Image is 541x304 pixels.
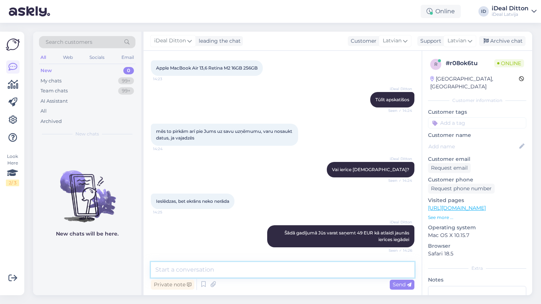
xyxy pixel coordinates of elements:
div: Team chats [40,87,68,95]
span: Vai ierīce [DEMOGRAPHIC_DATA]? [332,167,409,172]
span: 14:23 [153,76,181,82]
div: All [39,53,47,62]
div: Customer [348,37,376,45]
span: 14:25 [153,209,181,215]
span: Seen ✓ 14:24 [385,108,412,113]
div: AI Assistant [40,98,68,105]
div: leading the chat [196,37,241,45]
p: Customer email [428,155,526,163]
div: Support [417,37,441,45]
p: Customer phone [428,176,526,184]
div: Customer information [428,97,526,104]
div: Email [120,53,135,62]
div: All [40,107,47,115]
div: Online [421,5,461,18]
p: Mac OS X 10.15.7 [428,231,526,239]
a: [URL][DOMAIN_NAME] [428,205,486,211]
span: Šādā gadījumā Jūs varat saņemt 49 EUR kā atlaidi jaunās ierīces iegādei [284,230,410,242]
span: Latvian [383,37,402,45]
div: # r08ok6tu [446,59,494,68]
span: Tūlīt apskatīšos [375,97,409,102]
span: Search customers [46,38,92,46]
span: Apple MacBook Air 13,6 Retina M2 16GB 256GB [156,65,258,71]
div: 2 / 3 [6,180,19,186]
img: No chats [33,157,141,223]
div: 0 [123,67,134,74]
div: iDeal Ditton [492,6,528,11]
img: Askly Logo [6,38,20,52]
p: New chats will be here. [56,230,119,238]
p: Operating system [428,224,526,231]
p: See more ... [428,214,526,221]
div: Request phone number [428,184,495,194]
div: Look Here [6,153,19,186]
div: ID [478,6,489,17]
div: 99+ [118,77,134,85]
p: Safari 18.5 [428,250,526,258]
div: Request email [428,163,471,173]
div: iDeal Latvija [492,11,528,17]
input: Add a tag [428,117,526,128]
div: Socials [88,53,106,62]
div: 99+ [118,87,134,95]
span: Ieslēdzas, bet ekrāns neko nerāda [156,198,229,204]
p: Browser [428,242,526,250]
span: iDeal Ditton [385,219,412,225]
span: Latvian [448,37,466,45]
p: Visited pages [428,197,526,204]
div: Archived [40,118,62,125]
span: Online [494,59,524,67]
span: r [434,61,438,67]
p: Customer name [428,131,526,139]
div: Extra [428,265,526,272]
div: Archive chat [479,36,526,46]
span: iDeal Ditton [385,156,412,162]
span: 14:24 [153,146,181,152]
div: Web [61,53,74,62]
div: [GEOGRAPHIC_DATA], [GEOGRAPHIC_DATA] [430,75,519,91]
p: Notes [428,276,526,284]
span: iDeal Ditton [154,37,186,45]
a: iDeal DittoniDeal Latvija [492,6,537,17]
div: Private note [151,280,194,290]
span: Seen ✓ 14:24 [385,178,412,183]
p: Customer tags [428,108,526,116]
span: Send [393,281,411,288]
div: My chats [40,77,61,85]
input: Add name [428,142,518,151]
span: mēs to pirkām arī pie Jums uz savu uzņēmumu, varu nosaukt datus, ja vajadzēs [156,128,293,141]
div: New [40,67,52,74]
span: Seen ✓ 14:26 [385,248,412,253]
span: iDeal Ditton [385,86,412,92]
span: New chats [75,131,99,137]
